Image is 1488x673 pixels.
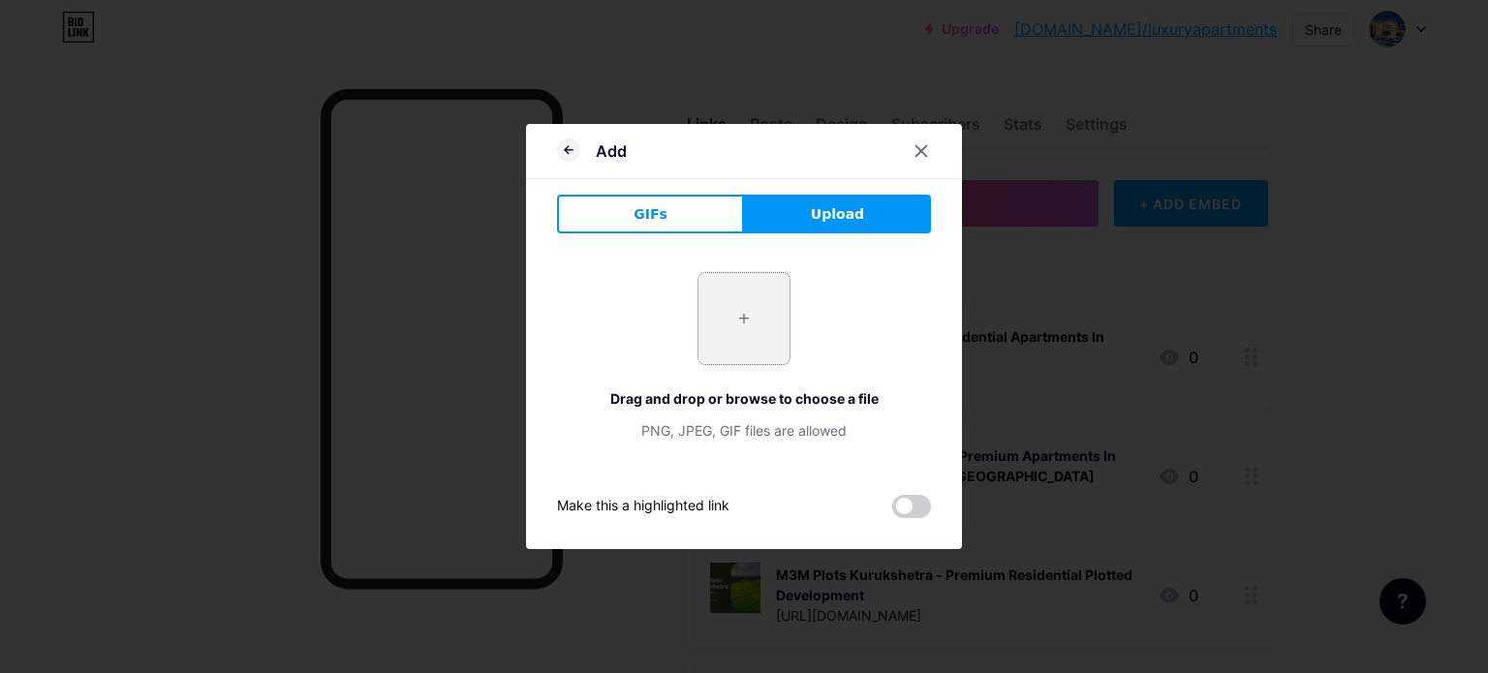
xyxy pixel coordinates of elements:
button: Upload [744,195,931,233]
button: GIFs [557,195,744,233]
div: Make this a highlighted link [557,495,729,518]
span: Upload [811,204,864,225]
div: Drag and drop or browse to choose a file [557,388,931,409]
span: GIFs [634,204,667,225]
div: PNG, JPEG, GIF files are allowed [557,420,931,441]
div: Add [596,139,627,163]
